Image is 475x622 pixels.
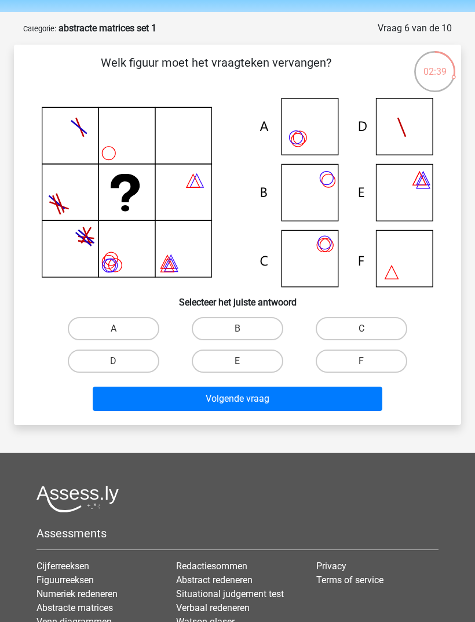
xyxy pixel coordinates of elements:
[316,574,383,585] a: Terms of service
[68,317,159,340] label: A
[32,54,399,89] p: Welk figuur moet het vraagteken vervangen?
[36,602,113,613] a: Abstracte matrices
[316,350,407,373] label: F
[36,526,439,540] h5: Assessments
[93,387,383,411] button: Volgende vraag
[68,350,159,373] label: D
[23,24,56,33] small: Categorie:
[176,602,250,613] a: Verbaal redeneren
[378,21,452,35] div: Vraag 6 van de 10
[176,561,247,572] a: Redactiesommen
[36,485,119,512] img: Assessly logo
[316,561,346,572] a: Privacy
[192,350,283,373] label: E
[36,588,118,599] a: Numeriek redeneren
[176,588,284,599] a: Situational judgement test
[32,288,443,308] h6: Selecteer het juiste antwoord
[316,317,407,340] label: C
[36,561,89,572] a: Cijferreeksen
[413,50,456,79] div: 02:39
[176,574,253,585] a: Abstract redeneren
[192,317,283,340] label: B
[59,23,156,34] strong: abstracte matrices set 1
[36,574,94,585] a: Figuurreeksen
